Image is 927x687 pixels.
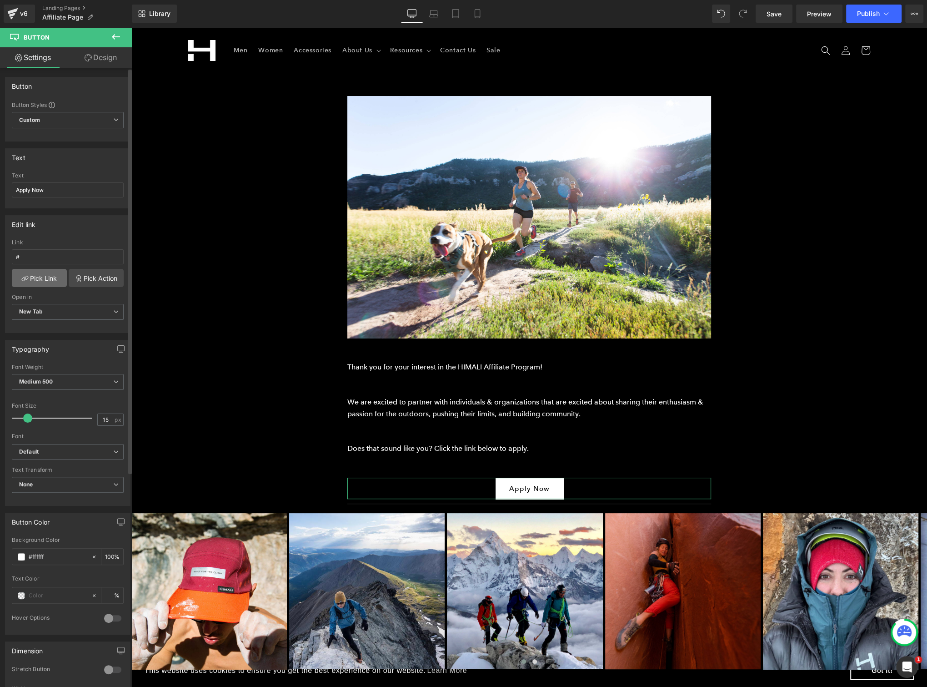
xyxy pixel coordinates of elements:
span: Preview [807,9,832,19]
button: Redo [734,5,752,23]
span: Women [127,19,151,27]
div: Button Color [12,513,50,526]
a: Contact Us [303,13,350,32]
div: Button Styles [12,101,124,108]
div: Dimension [12,642,43,655]
p: We are excited to partner with individuals & organizations that are excited about sharing their e... [216,369,580,392]
a: Tablet [445,5,466,23]
span: Men [102,19,116,27]
div: Button [12,77,32,90]
div: Font Weight [12,364,124,370]
span: Button [24,34,50,41]
div: % [101,549,123,565]
a: Design [68,47,134,68]
span: Accessories [162,19,200,27]
span: Save [767,9,782,19]
span: px [115,417,122,423]
div: Stretch Button [12,666,95,675]
span: Library [149,10,170,18]
div: Background Color [12,537,124,543]
a: Pick Action [69,269,124,287]
b: Custom [19,116,40,124]
div: Text Color [12,576,124,582]
span: Publish [857,10,880,17]
div: Hover Options [12,614,95,624]
a: Women [121,13,157,32]
span: Affiliate Page [42,14,83,21]
div: % [101,587,123,603]
div: Font [12,433,124,439]
span: Sale [355,19,369,27]
summary: About Us [205,13,253,32]
button: Undo [712,5,730,23]
div: Text Transform [12,467,124,473]
a: Laptop [423,5,445,23]
b: New Tab [19,308,43,315]
img: HIMALI [57,13,84,34]
div: Text [12,149,25,162]
input: Color [29,591,87,601]
div: Edit link [12,216,36,228]
b: None [19,481,33,488]
a: Sale [350,13,374,32]
a: Accessories [157,13,205,32]
button: Publish [846,5,902,23]
a: New Library [132,5,177,23]
div: v6 [18,8,30,20]
summary: Search [684,13,704,33]
div: Open in [12,294,124,300]
a: Desktop [401,5,423,23]
a: Men [97,13,122,32]
p: Does that sound like you? Click the link below to apply. [216,415,580,427]
span: 1 [915,656,922,663]
b: Medium 500 [19,378,53,385]
div: Typography [12,340,49,353]
div: Font Size [12,403,124,409]
a: Preview [796,5,842,23]
iframe: Intercom live chat [896,656,918,678]
summary: Resources [253,13,303,32]
div: Link [12,239,124,246]
span: Contact Us [309,19,344,27]
div: Text [12,172,124,179]
a: Mobile [466,5,488,23]
a: Pick Link [12,269,67,287]
a: HIMALI [54,9,88,37]
a: Apply Now [364,450,432,472]
a: Landing Pages [42,5,132,12]
span: Resources [259,19,291,27]
a: v6 [4,5,35,23]
p: Thank you for your interest in the HIMALI Affiliate Program! [216,334,580,346]
input: https://your-shop.myshopify.com [12,249,124,264]
span: About Us [211,19,241,27]
button: More [905,5,923,23]
input: Color [29,552,87,562]
i: Default [19,448,39,456]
